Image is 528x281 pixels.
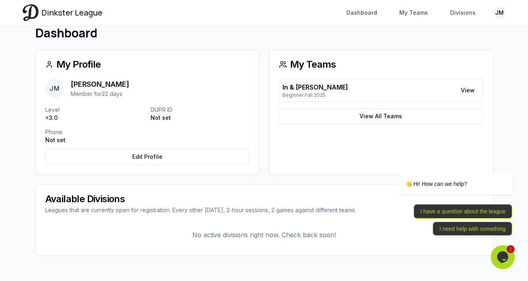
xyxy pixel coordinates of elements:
[373,111,516,241] iframe: chat widget
[23,4,39,21] img: Dinkster
[279,108,483,124] a: View All Teams
[42,7,103,18] span: Dinkster League
[45,224,483,246] p: No active divisions right now. Check back soon!
[45,206,483,214] div: Leagues that are currently open for registration. Every other [DATE], 2-hour sessions, 2 games ag...
[45,106,144,114] p: Level
[23,4,103,21] a: Dinkster League
[151,106,249,114] p: DUPR ID
[395,6,433,20] a: My Teams
[71,90,129,98] p: Member for 22 days
[151,114,249,122] p: Not set
[456,83,480,98] a: View
[491,245,516,269] iframe: chat widget
[282,92,348,98] p: Beginner Fall 2025
[45,128,144,136] p: Phone
[45,136,144,144] p: Not set
[45,79,64,98] span: JM
[279,60,483,69] div: My Teams
[45,194,483,204] div: Available Divisions
[493,6,506,19] button: JM
[282,82,348,92] p: In & [PERSON_NAME]
[445,6,480,20] a: Divisions
[45,60,249,69] div: My Profile
[342,6,382,20] a: Dashboard
[71,79,129,90] p: [PERSON_NAME]
[45,114,144,122] p: <3.0
[45,149,249,165] a: Edit Profile
[35,26,493,40] h1: Dashboard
